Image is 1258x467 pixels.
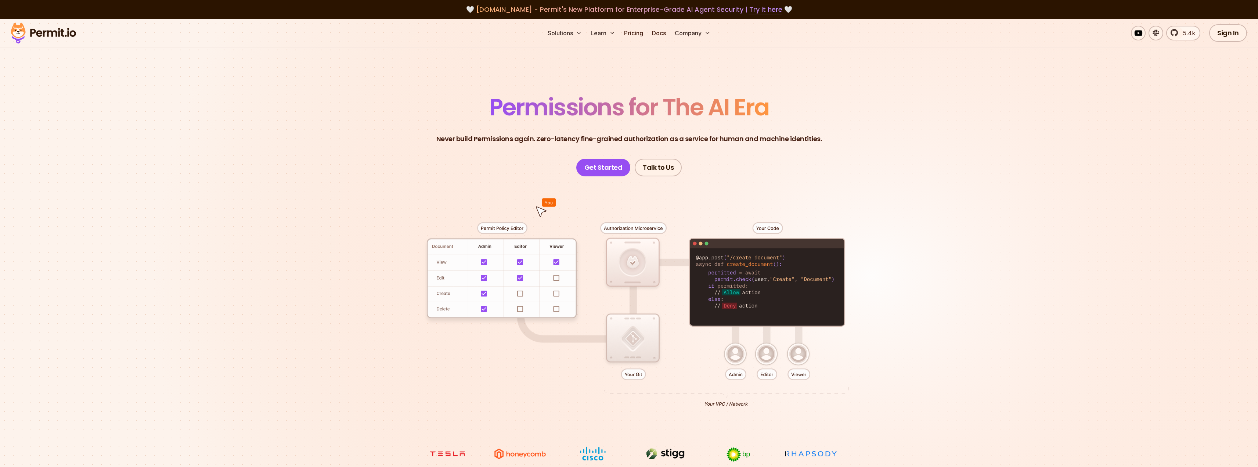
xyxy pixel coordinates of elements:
[621,26,646,40] a: Pricing
[638,447,693,461] img: Stigg
[783,447,839,461] img: Rhapsody Health
[1209,24,1247,42] a: Sign In
[493,447,548,461] img: Honeycomb
[1179,29,1195,37] span: 5.4k
[649,26,669,40] a: Docs
[749,5,782,14] a: Try it here
[576,159,631,176] a: Get Started
[565,447,620,461] img: Cisco
[672,26,713,40] button: Company
[18,4,1240,15] div: 🤍 🤍
[635,159,682,176] a: Talk to Us
[476,5,782,14] span: [DOMAIN_NAME] - Permit's New Platform for Enterprise-Grade AI Agent Security |
[489,91,769,123] span: Permissions for The AI Era
[436,134,822,144] p: Never build Permissions again. Zero-latency fine-grained authorization as a service for human and...
[711,447,766,462] img: bp
[545,26,585,40] button: Solutions
[588,26,618,40] button: Learn
[1166,26,1200,40] a: 5.4k
[420,447,475,461] img: tesla
[7,21,79,46] img: Permit logo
